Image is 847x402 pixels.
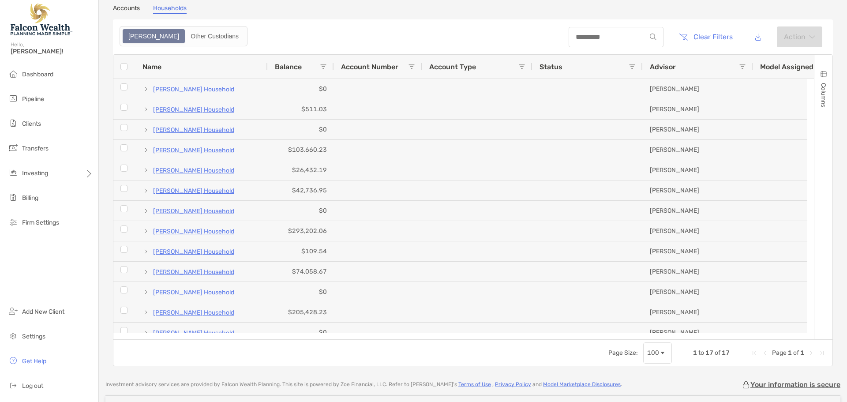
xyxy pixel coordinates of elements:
[8,93,19,104] img: pipeline icon
[268,282,334,302] div: $0
[643,201,753,221] div: [PERSON_NAME]
[341,63,398,71] span: Account Number
[153,226,234,237] a: [PERSON_NAME] Household
[22,333,45,340] span: Settings
[8,331,19,341] img: settings icon
[22,308,64,316] span: Add New Client
[800,349,804,357] span: 1
[268,302,334,322] div: $205,428.23
[608,349,638,357] div: Page Size:
[153,246,234,257] a: [PERSON_NAME] Household
[643,79,753,99] div: [PERSON_NAME]
[153,185,234,196] p: [PERSON_NAME] Household
[268,99,334,119] div: $511.03
[120,26,247,46] div: segmented control
[153,307,234,318] a: [PERSON_NAME] Household
[153,84,234,95] a: [PERSON_NAME] Household
[722,349,730,357] span: 17
[809,35,815,39] img: arrow
[105,381,622,388] p: Investment advisory services are provided by Falcon Wealth Planning . This site is powered by Zoe...
[8,217,19,227] img: firm-settings icon
[11,4,72,35] img: Falcon Wealth Planning Logo
[153,206,234,217] a: [PERSON_NAME] Household
[22,194,38,202] span: Billing
[8,306,19,316] img: add_new_client icon
[153,104,234,115] p: [PERSON_NAME] Household
[761,349,768,357] div: Previous Page
[22,95,44,103] span: Pipeline
[11,48,93,55] span: [PERSON_NAME]!
[268,180,334,200] div: $42,736.95
[153,287,234,298] p: [PERSON_NAME] Household
[458,381,491,387] a: Terms of Use
[275,63,302,71] span: Balance
[772,349,787,357] span: Page
[22,169,48,177] span: Investing
[495,381,531,387] a: Privacy Policy
[22,382,43,390] span: Log out
[153,267,234,278] a: [PERSON_NAME] Household
[268,262,334,282] div: $74,058.67
[650,34,656,40] img: input icon
[750,380,840,389] p: Your information is secure
[650,63,676,71] span: Advisor
[22,357,46,365] span: Get Help
[543,381,621,387] a: Model Marketplace Disclosures
[186,30,244,42] div: Other Custodians
[142,63,161,71] span: Name
[268,79,334,99] div: $0
[643,262,753,282] div: [PERSON_NAME]
[643,180,753,200] div: [PERSON_NAME]
[153,145,234,156] a: [PERSON_NAME] Household
[153,4,187,14] a: Households
[715,349,720,357] span: of
[777,26,822,47] button: Actionarrow
[760,63,813,71] span: Model Assigned
[8,192,19,203] img: billing icon
[268,160,334,180] div: $26,432.19
[643,221,753,241] div: [PERSON_NAME]
[793,349,799,357] span: of
[268,201,334,221] div: $0
[540,63,562,71] span: Status
[8,167,19,178] img: investing icon
[647,349,659,357] div: 100
[153,124,234,135] a: [PERSON_NAME] Household
[268,221,334,241] div: $293,202.06
[788,349,792,357] span: 1
[124,30,184,42] div: Zoe
[643,323,753,342] div: [PERSON_NAME]
[8,143,19,153] img: transfers icon
[643,241,753,261] div: [PERSON_NAME]
[22,120,41,128] span: Clients
[672,27,739,47] button: Clear Filters
[643,120,753,139] div: [PERSON_NAME]
[8,380,19,391] img: logout icon
[153,327,234,338] p: [PERSON_NAME] Household
[643,140,753,160] div: [PERSON_NAME]
[429,63,476,71] span: Account Type
[698,349,704,357] span: to
[643,282,753,302] div: [PERSON_NAME]
[153,165,234,176] p: [PERSON_NAME] Household
[268,241,334,261] div: $109.54
[808,349,815,357] div: Next Page
[818,349,825,357] div: Last Page
[22,219,59,226] span: Firm Settings
[693,349,697,357] span: 1
[22,71,53,78] span: Dashboard
[705,349,713,357] span: 17
[643,160,753,180] div: [PERSON_NAME]
[8,118,19,128] img: clients icon
[751,349,758,357] div: First Page
[8,68,19,79] img: dashboard icon
[268,140,334,160] div: $103,660.23
[268,120,334,139] div: $0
